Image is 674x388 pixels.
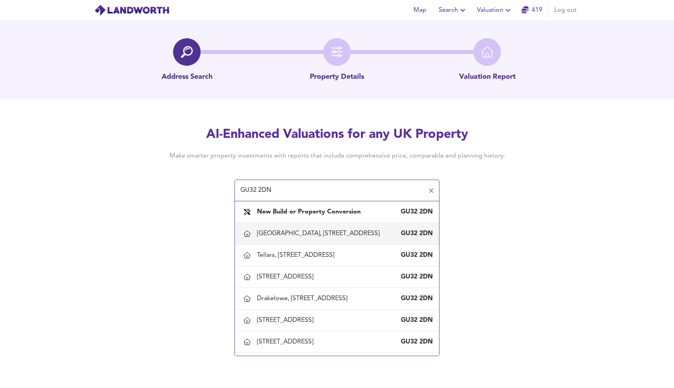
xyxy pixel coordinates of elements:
[401,251,433,260] div: GU32 2DN
[410,5,429,16] span: Map
[459,72,516,82] p: Valuation Report
[426,185,437,196] button: Clear
[257,294,350,303] div: Drakelowe, [STREET_ADDRESS]
[257,209,361,215] b: New Build or Property Conversion
[257,273,317,281] div: [STREET_ADDRESS]
[401,338,433,346] div: GU32 2DN
[257,229,383,238] div: [GEOGRAPHIC_DATA], [STREET_ADDRESS]
[407,2,432,18] button: Map
[331,46,343,58] img: filter-icon
[551,2,580,18] button: Log out
[401,229,433,238] div: GU32 2DN
[94,4,169,16] img: logo
[257,251,337,260] div: Tellars, [STREET_ADDRESS]
[401,316,433,325] div: GU32 2DN
[181,46,193,58] img: search-icon
[439,5,467,16] span: Search
[481,46,493,58] img: home-icon
[157,126,517,143] h2: AI-Enhanced Valuations for any UK Property
[477,5,513,16] span: Valuation
[401,273,433,281] div: GU32 2DN
[521,5,542,16] a: 419
[554,5,577,16] span: Log out
[162,72,212,82] p: Address Search
[257,338,317,346] div: [STREET_ADDRESS]
[519,2,544,18] button: 419
[238,183,424,198] input: Enter a postcode to start...
[401,294,433,303] div: GU32 2DN
[436,2,471,18] button: Search
[401,208,433,216] div: GU32 2DN
[257,316,317,325] div: [STREET_ADDRESS]
[310,72,364,82] p: Property Details
[474,2,516,18] button: Valuation
[157,152,517,160] h4: Make smarter property investments with reports that include comprehensive price, comparable and p...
